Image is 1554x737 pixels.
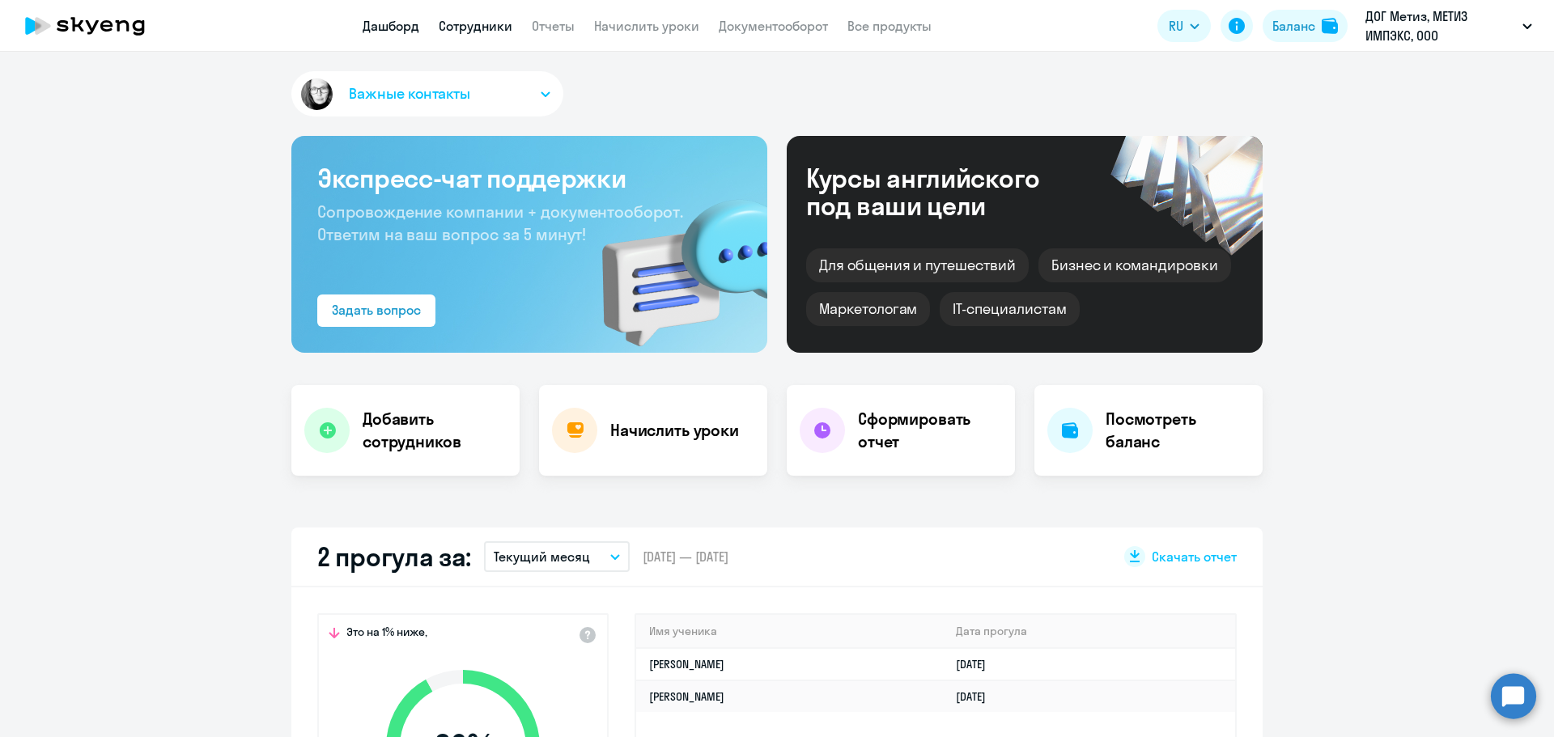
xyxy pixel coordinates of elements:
th: Дата прогула [943,615,1235,648]
th: Имя ученика [636,615,943,648]
h3: Экспресс-чат поддержки [317,162,741,194]
a: Начислить уроки [594,18,699,34]
div: Бизнес и командировки [1038,248,1231,282]
img: avatar [298,75,336,113]
button: RU [1157,10,1211,42]
div: Баланс [1272,16,1315,36]
button: ДОГ Метиз, МЕТИЗ ИМПЭКС, ООО [1357,6,1540,45]
span: [DATE] — [DATE] [643,548,728,565]
span: Это на 1% ниже, [346,625,427,644]
button: Балансbalance [1263,10,1348,42]
div: Для общения и путешествий [806,248,1029,282]
a: Сотрудники [439,18,512,34]
a: [PERSON_NAME] [649,657,724,671]
span: Скачать отчет [1152,548,1237,565]
a: Документооборот [719,18,828,34]
h4: Добавить сотрудников [363,408,507,453]
h4: Посмотреть баланс [1106,408,1250,453]
button: Текущий месяц [484,541,630,572]
span: Сопровождение компании + документооборот. Ответим на ваш вопрос за 5 минут! [317,201,683,244]
div: Курсы английского под ваши цели [806,164,1083,219]
button: Важные контакты [291,71,563,116]
img: balance [1322,18,1338,34]
a: [DATE] [956,689,999,704]
a: [DATE] [956,657,999,671]
h4: Начислить уроки [610,419,739,442]
a: Дашборд [363,18,419,34]
a: [PERSON_NAME] [649,689,724,704]
img: bg-img [579,171,767,353]
h4: Сформировать отчет [858,408,1002,453]
span: Важные контакты [349,83,470,104]
button: Задать вопрос [317,294,435,327]
a: Отчеты [532,18,575,34]
p: ДОГ Метиз, МЕТИЗ ИМПЭКС, ООО [1365,6,1516,45]
div: Задать вопрос [332,300,421,320]
h2: 2 прогула за: [317,540,471,573]
span: RU [1169,16,1183,36]
p: Текущий месяц [494,547,590,566]
div: Маркетологам [806,292,930,326]
div: IT-специалистам [940,292,1079,326]
a: Все продукты [847,18,932,34]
